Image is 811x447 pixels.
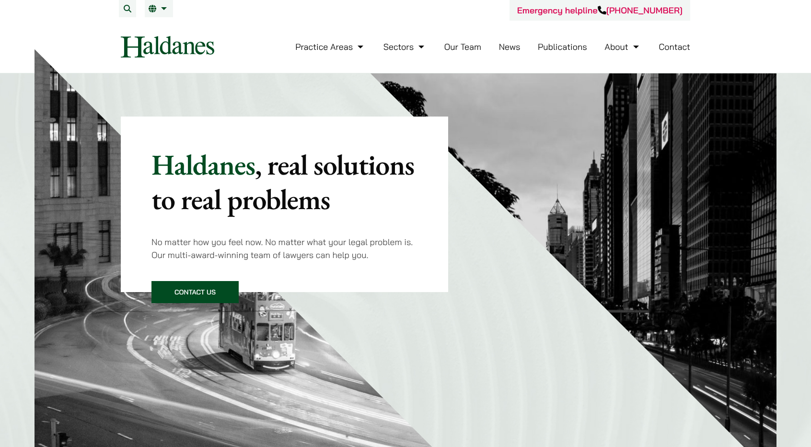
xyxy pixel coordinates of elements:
[121,36,214,58] img: Logo of Haldanes
[151,147,417,216] p: Haldanes
[295,41,366,52] a: Practice Areas
[151,281,239,303] a: Contact Us
[604,41,641,52] a: About
[517,5,683,16] a: Emergency helpline[PHONE_NUMBER]
[151,235,417,261] p: No matter how you feel now. No matter what your legal problem is. Our multi-award-winning team of...
[151,146,414,218] mark: , real solutions to real problems
[659,41,690,52] a: Contact
[499,41,521,52] a: News
[444,41,481,52] a: Our Team
[149,5,169,12] a: EN
[383,41,427,52] a: Sectors
[538,41,587,52] a: Publications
